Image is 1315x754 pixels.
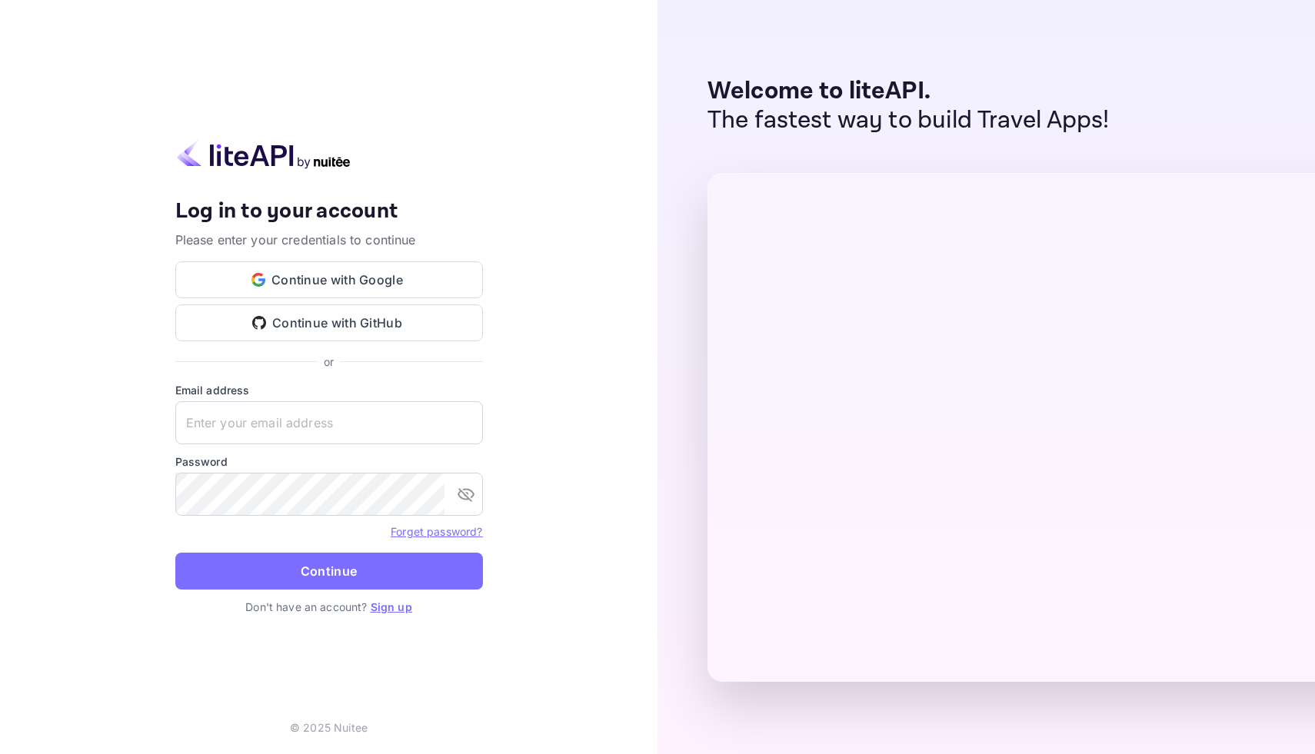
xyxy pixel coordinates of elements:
p: Don't have an account? [175,599,483,615]
button: Continue [175,553,483,590]
a: Sign up [371,600,412,613]
a: Forget password? [391,525,482,538]
p: © 2025 Nuitee [290,719,368,736]
p: The fastest way to build Travel Apps! [707,106,1110,135]
label: Password [175,453,483,470]
p: or [324,354,334,370]
p: Welcome to liteAPI. [707,77,1110,106]
img: liteapi [175,139,352,169]
button: Continue with GitHub [175,304,483,341]
a: Forget password? [391,523,482,539]
label: Email address [175,382,483,398]
button: Continue with Google [175,261,483,298]
input: Enter your email address [175,401,483,444]
p: Please enter your credentials to continue [175,231,483,249]
h4: Log in to your account [175,198,483,225]
button: toggle password visibility [451,479,481,510]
